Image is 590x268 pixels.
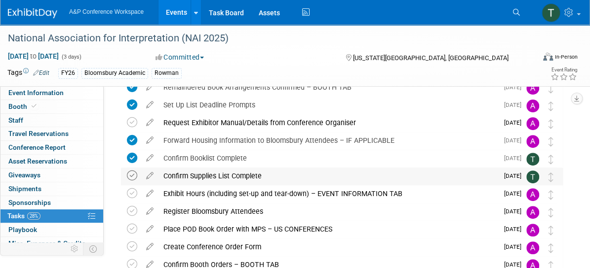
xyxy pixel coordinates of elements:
i: Move task [549,137,553,146]
span: [DATE] [DATE] [7,52,59,61]
span: [DATE] [504,226,526,233]
i: Move task [549,172,553,182]
a: Edit [33,69,49,76]
td: Tags [7,67,49,79]
div: Exhibit Hours (including set-up and tear-down) – EVENT INFORMATION TAB [158,185,498,202]
div: Place POD Book Order with MPS – US CONFERENCES [158,221,498,237]
span: Travel Reservations [8,130,69,137]
a: edit [141,100,158,109]
img: ExhibitDay [8,8,57,18]
div: In-Person [554,53,578,61]
span: Shipments [8,185,41,193]
div: Set Up List Deadline Prompts [158,97,498,113]
a: Asset Reservations [0,155,103,168]
span: Asset Reservations [8,157,67,165]
span: [DATE] [504,155,526,162]
div: Event Rating [551,67,577,72]
div: Forward Housing Information to Bloomsbury Attendees – IF APPLICABLE [158,132,498,149]
a: Booth [0,100,103,113]
span: 28% [27,212,40,220]
i: Booth reservation complete [32,103,37,109]
a: Event Information [0,86,103,100]
a: edit [141,171,158,180]
a: edit [141,225,158,234]
a: Shipments [0,182,103,196]
span: [DATE] [504,261,526,268]
img: Amanda Oney [526,82,539,95]
div: Register Bloomsbury Attendees [158,203,498,220]
i: Move task [549,119,553,129]
span: [DATE] [504,101,526,108]
img: Format-Inperson.png [543,53,553,61]
div: Bloomsbury Academic [81,68,148,78]
img: Amanda Oney [526,241,539,254]
img: Amanda Oney [526,117,539,130]
a: Giveaways [0,168,103,182]
span: [DATE] [504,172,526,179]
i: Move task [549,101,553,111]
a: Misc. Expenses & Credits [0,237,103,250]
span: (3 days) [61,54,81,60]
a: edit [141,242,158,251]
a: Tasks28% [0,209,103,223]
a: edit [141,83,158,92]
td: Personalize Event Tab Strip [66,242,83,255]
i: Move task [549,190,553,200]
i: Move task [549,84,553,93]
span: Playbook [8,226,37,234]
a: edit [141,154,158,163]
span: [DATE] [504,208,526,215]
div: Event Format [489,51,578,66]
div: Confirm Supplies List Complete [158,167,498,184]
i: Move task [549,226,553,235]
span: Staff [8,116,23,124]
a: Travel Reservations [0,127,103,140]
i: Move task [549,155,553,164]
span: [DATE] [504,137,526,144]
button: Committed [152,52,208,62]
span: [DATE] [504,84,526,91]
div: National Association for Interpretation (NAI 2025) [4,30,522,47]
a: Sponsorships [0,196,103,209]
span: Tasks [7,212,40,220]
a: edit [141,189,158,198]
span: [DATE] [504,190,526,197]
span: [DATE] [504,119,526,126]
div: Rowman [152,68,182,78]
i: Move task [549,208,553,217]
img: Amanda Oney [526,135,539,148]
span: Giveaways [8,171,40,179]
img: Amanda Oney [526,206,539,219]
a: edit [141,207,158,216]
span: Sponsorships [8,199,51,206]
span: Conference Report [8,143,66,151]
img: Taylor Thompson [526,153,539,166]
span: Booth [8,102,39,110]
a: edit [141,118,158,127]
span: [DATE] [504,243,526,250]
a: Conference Report [0,141,103,154]
img: Taylor Thompson [542,3,560,22]
a: edit [141,136,158,145]
span: to [29,52,38,60]
div: Create Conference Order Form [158,238,498,255]
span: A&P Conference Workspace [69,8,144,15]
a: Staff [0,114,103,127]
img: Taylor Thompson [526,170,539,183]
span: [US_STATE][GEOGRAPHIC_DATA], [GEOGRAPHIC_DATA] [353,54,509,62]
img: Amanda Oney [526,188,539,201]
a: Playbook [0,223,103,236]
div: FY26 [58,68,78,78]
div: Remaindered Book Arrangements Confirmed – BOOTH TAB [158,79,498,96]
span: Misc. Expenses & Credits [8,239,85,247]
div: Request Exhibitor Manual/Details from Conference Organiser [158,114,498,131]
span: Event Information [8,89,64,97]
td: Toggle Event Tabs [83,242,104,255]
i: Move task [549,243,553,253]
img: Amanda Oney [526,100,539,112]
div: Confirm Booklist Complete [158,150,498,167]
img: Amanda Oney [526,224,539,236]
